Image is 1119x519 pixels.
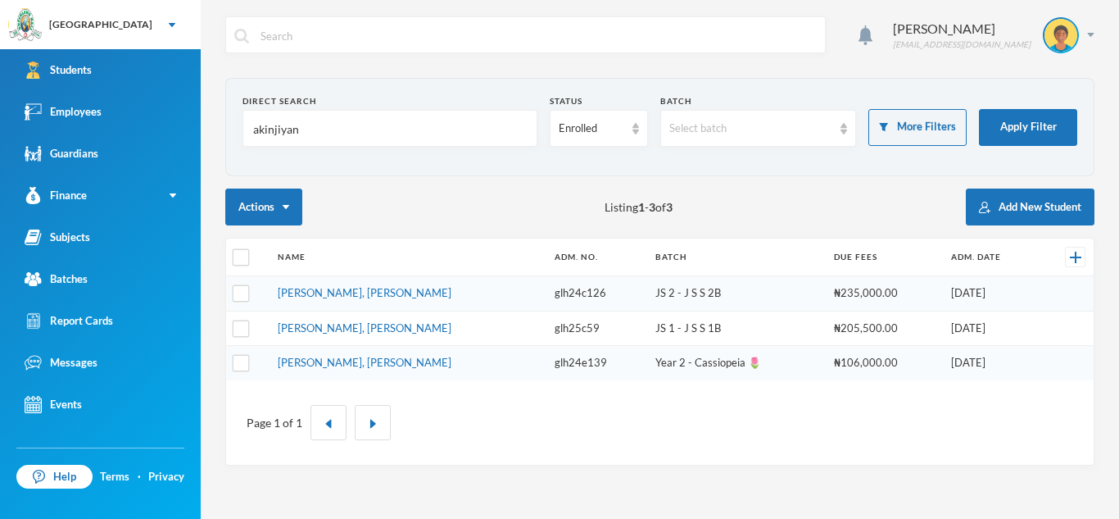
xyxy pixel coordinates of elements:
[25,61,92,79] div: Students
[893,19,1031,39] div: [PERSON_NAME]
[49,17,152,32] div: [GEOGRAPHIC_DATA]
[666,200,673,214] b: 3
[546,311,647,346] td: glh25c59
[25,229,90,246] div: Subjects
[647,276,826,312] td: JS 2 - J S S 2B
[649,200,655,214] b: 3
[647,239,826,276] th: Batch
[148,469,184,485] a: Privacy
[1070,252,1081,263] img: +
[278,286,451,299] a: [PERSON_NAME], [PERSON_NAME]
[826,311,943,346] td: ₦205,500.00
[234,29,249,43] img: search
[25,103,102,121] div: Employees
[16,465,93,489] a: Help
[546,346,647,380] td: glh24e139
[251,111,528,148] input: Name, Admin No, Phone number, Email Address
[242,95,537,107] div: Direct Search
[966,189,1094,225] button: Add New Student
[138,469,141,485] div: ·
[868,109,967,146] button: More Filters
[647,311,826,346] td: JS 1 - J S S 1B
[550,95,648,107] div: Status
[826,239,943,276] th: Due Fees
[25,271,88,288] div: Batches
[25,354,97,371] div: Messages
[259,17,817,54] input: Search
[647,346,826,380] td: Year 2 - Cassiopeia 🌷
[660,95,857,107] div: Batch
[943,311,1040,346] td: [DATE]
[638,200,645,214] b: 1
[25,187,87,204] div: Finance
[979,109,1077,146] button: Apply Filter
[943,276,1040,312] td: [DATE]
[943,346,1040,380] td: [DATE]
[100,469,129,485] a: Terms
[9,9,42,42] img: logo
[25,312,113,330] div: Report Cards
[826,276,943,312] td: ₦235,000.00
[559,121,624,137] div: Enrolled
[826,346,943,380] td: ₦106,000.00
[546,239,647,276] th: Adm. No.
[270,239,547,276] th: Name
[546,276,647,312] td: glh24c126
[1044,19,1077,52] img: STUDENT
[669,121,833,137] div: Select batch
[278,356,451,369] a: [PERSON_NAME], [PERSON_NAME]
[893,39,1031,51] div: [EMAIL_ADDRESS][DOMAIN_NAME]
[278,321,451,335] a: [PERSON_NAME], [PERSON_NAME]
[25,396,82,413] div: Events
[247,414,302,431] div: Page 1 of 1
[943,239,1040,276] th: Adm. Date
[605,198,673,216] span: Listing - of
[25,145,98,162] div: Guardians
[225,189,302,225] button: Actions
